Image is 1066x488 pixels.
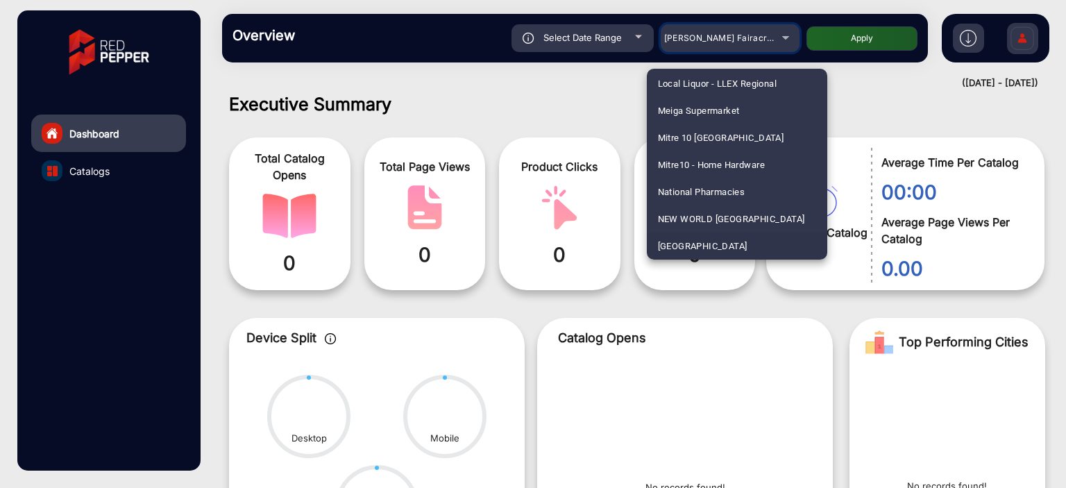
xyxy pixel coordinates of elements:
[658,205,805,233] span: NEW WORLD [GEOGRAPHIC_DATA]
[658,151,765,178] span: Mitre10 - Home Hardware
[658,124,784,151] span: Mitre 10 [GEOGRAPHIC_DATA]
[658,178,745,205] span: National Pharmacies
[658,70,777,97] span: Local Liquor - LLEX Regional
[658,233,747,260] span: [GEOGRAPHIC_DATA]
[658,97,740,124] span: Meiga Supermarket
